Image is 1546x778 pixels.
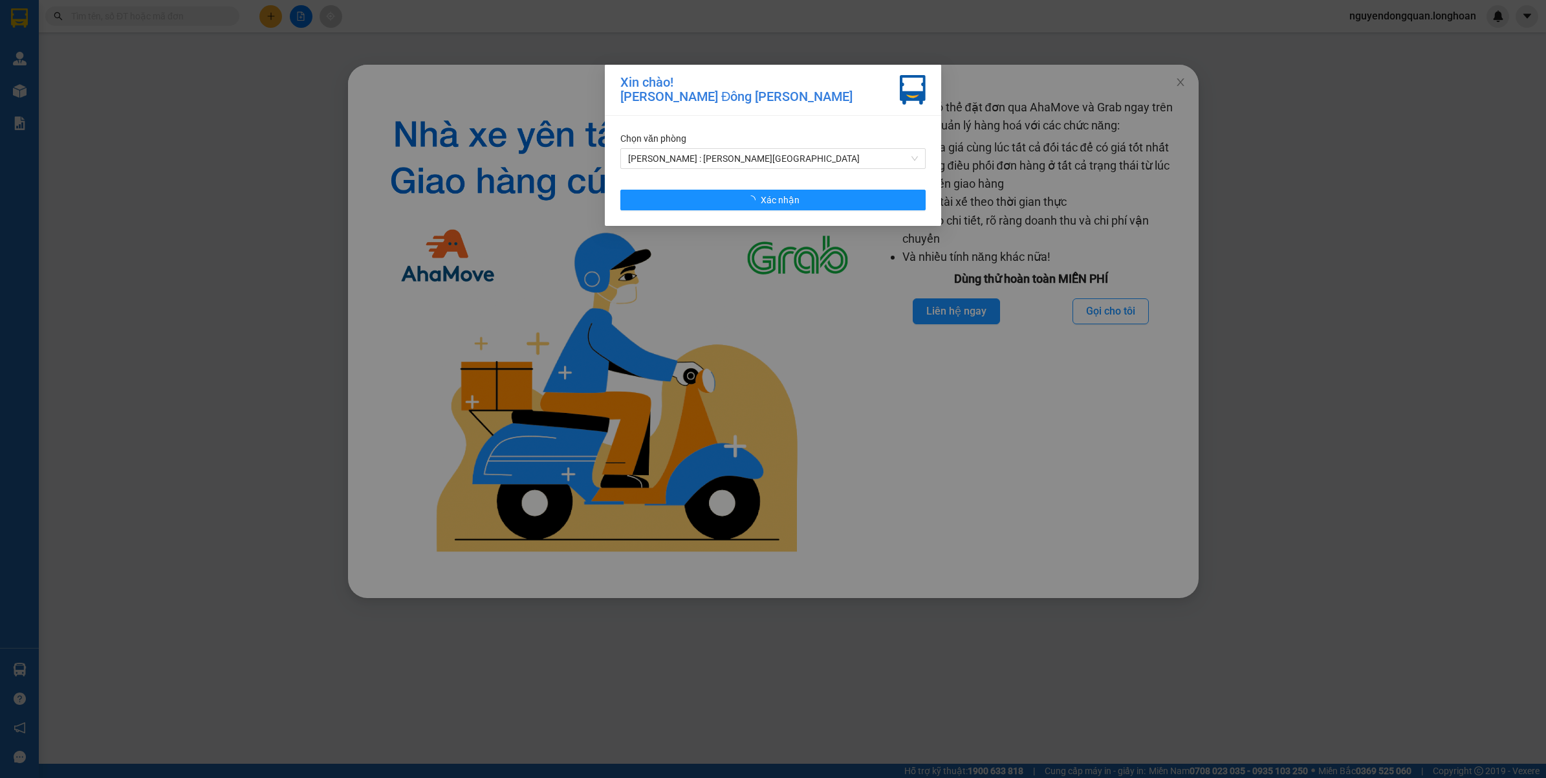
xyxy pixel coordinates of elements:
[620,131,926,146] div: Chọn văn phòng
[761,193,800,207] span: Xác nhận
[746,195,761,205] span: loading
[900,75,926,105] img: vxr-icon
[628,149,918,168] span: Hồ Chí Minh : Kho Quận 12
[620,75,853,105] div: Xin chào! [PERSON_NAME] Đông [PERSON_NAME]
[620,190,926,210] button: Xác nhận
